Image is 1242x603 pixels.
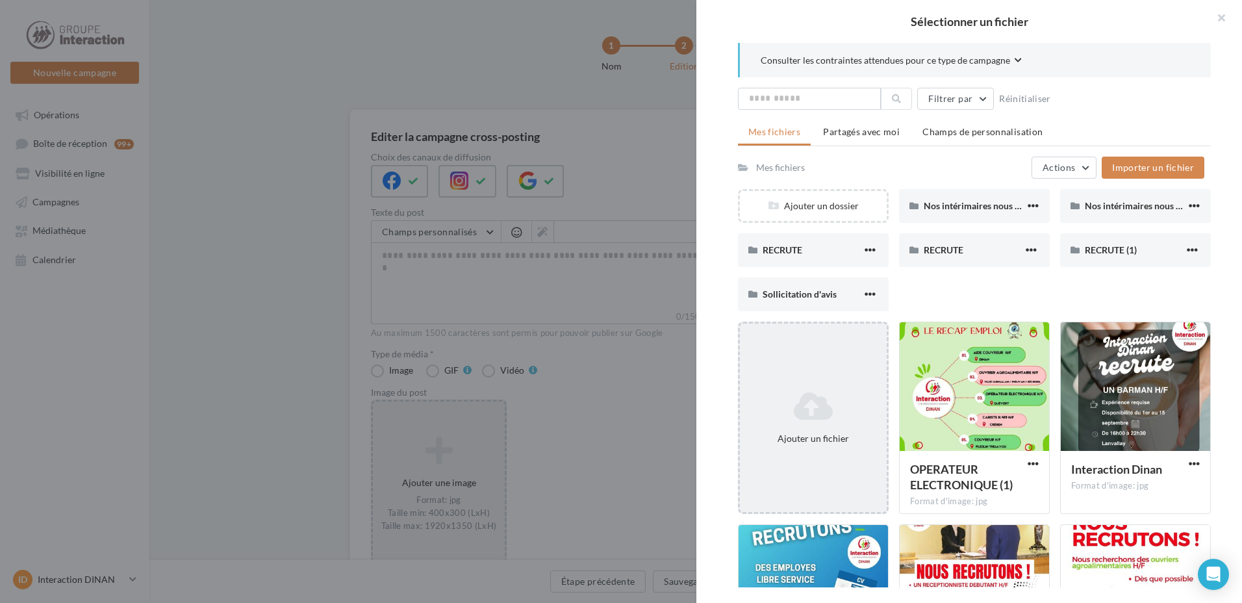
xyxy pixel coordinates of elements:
[994,91,1056,107] button: Réinitialiser
[823,126,900,137] span: Partagés avec moi
[1198,559,1229,590] div: Open Intercom Messenger
[761,54,1010,67] span: Consulter les contraintes attendues pour ce type de campagne
[748,126,800,137] span: Mes fichiers
[1071,480,1200,492] div: Format d'image: jpg
[756,161,805,174] div: Mes fichiers
[924,244,963,255] span: RECRUTE
[763,289,837,300] span: Sollicitation d'avis
[917,88,994,110] button: Filtrer par
[1085,244,1137,255] span: RECRUTE (1)
[1085,200,1233,211] span: Nos intérimaires nous partagent leur
[745,432,881,445] div: Ajouter un fichier
[924,200,1072,211] span: Nos intérimaires nous partagent leur
[1112,162,1194,173] span: Importer un fichier
[763,244,802,255] span: RECRUTE
[910,462,1013,492] span: OPERATEUR ELECTRONIQUE (1)
[1102,157,1204,179] button: Importer un fichier
[1032,157,1096,179] button: Actions
[910,496,1039,507] div: Format d'image: jpg
[761,53,1022,70] button: Consulter les contraintes attendues pour ce type de campagne
[717,16,1221,27] h2: Sélectionner un fichier
[1043,162,1075,173] span: Actions
[922,126,1043,137] span: Champs de personnalisation
[1071,462,1162,476] span: Interaction Dinan
[740,199,887,212] div: Ajouter un dossier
